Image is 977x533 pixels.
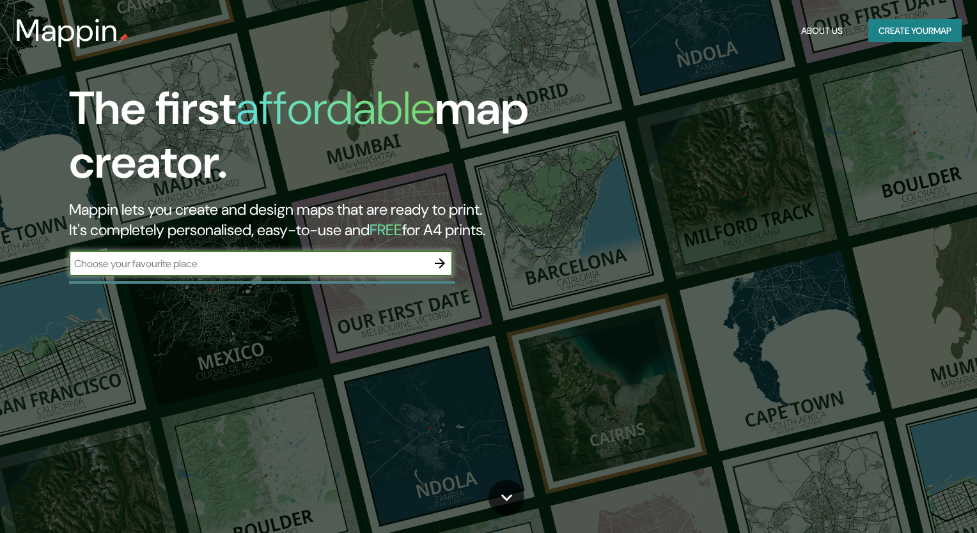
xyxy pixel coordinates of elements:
[15,13,118,49] h3: Mappin
[69,199,558,240] h2: Mappin lets you create and design maps that are ready to print. It's completely personalised, eas...
[796,19,848,43] button: About Us
[370,220,402,240] h5: FREE
[868,19,962,43] button: Create yourmap
[69,82,558,199] h1: The first map creator.
[118,33,129,43] img: mappin-pin
[236,79,435,138] h1: affordable
[69,256,427,271] input: Choose your favourite place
